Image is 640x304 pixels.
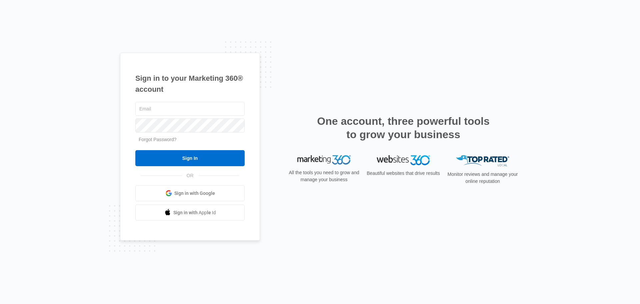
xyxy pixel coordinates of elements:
[445,171,520,185] p: Monitor reviews and manage your online reputation
[377,155,430,165] img: Websites 360
[366,170,441,177] p: Beautiful websites that drive results
[135,73,245,95] h1: Sign in to your Marketing 360® account
[173,209,216,216] span: Sign in with Apple Id
[135,102,245,116] input: Email
[135,205,245,221] a: Sign in with Apple Id
[135,150,245,166] input: Sign In
[287,169,361,183] p: All the tools you need to grow and manage your business
[174,190,215,197] span: Sign in with Google
[297,155,351,165] img: Marketing 360
[139,137,177,142] a: Forgot Password?
[456,155,509,166] img: Top Rated Local
[182,172,198,179] span: OR
[135,185,245,201] a: Sign in with Google
[315,114,492,141] h2: One account, three powerful tools to grow your business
